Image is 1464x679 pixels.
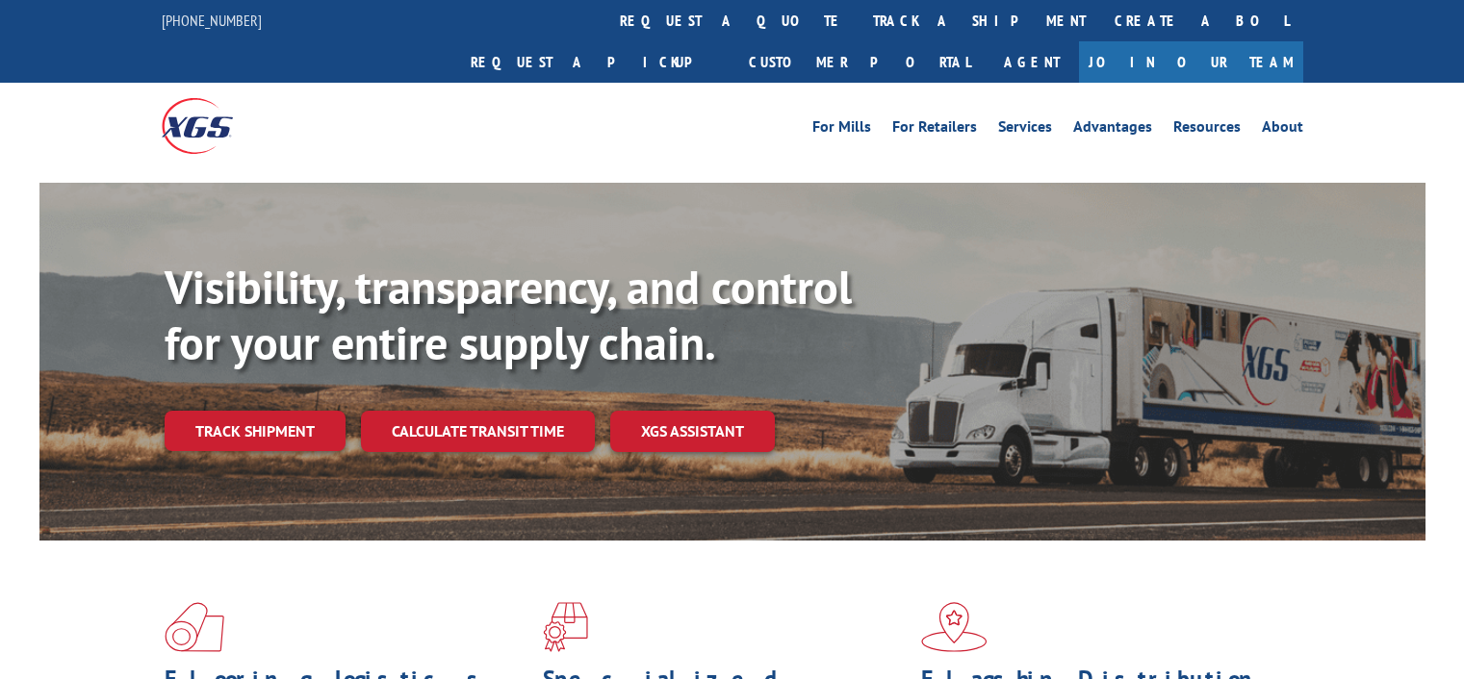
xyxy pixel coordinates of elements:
[165,602,224,652] img: xgs-icon-total-supply-chain-intelligence-red
[162,11,262,30] a: [PHONE_NUMBER]
[1262,119,1303,140] a: About
[543,602,588,652] img: xgs-icon-focused-on-flooring-red
[1079,41,1303,83] a: Join Our Team
[1073,119,1152,140] a: Advantages
[165,257,852,372] b: Visibility, transparency, and control for your entire supply chain.
[998,119,1052,140] a: Services
[734,41,985,83] a: Customer Portal
[610,411,775,452] a: XGS ASSISTANT
[456,41,734,83] a: Request a pickup
[892,119,977,140] a: For Retailers
[812,119,871,140] a: For Mills
[361,411,595,452] a: Calculate transit time
[921,602,988,652] img: xgs-icon-flagship-distribution-model-red
[1173,119,1241,140] a: Resources
[985,41,1079,83] a: Agent
[165,411,346,451] a: Track shipment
